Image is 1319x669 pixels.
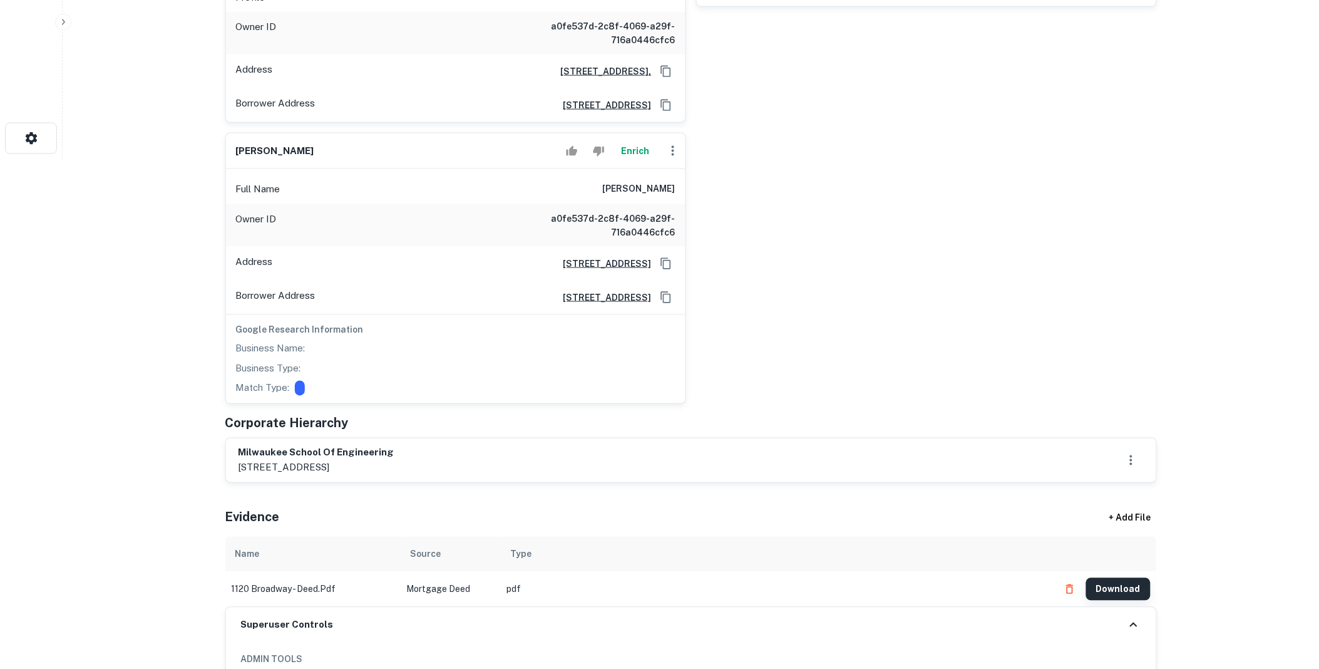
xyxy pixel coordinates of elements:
[501,537,1052,572] th: Type
[411,547,441,562] div: Source
[239,460,394,475] p: [STREET_ADDRESS]
[241,618,334,633] h6: Superuser Controls
[235,547,260,562] div: Name
[241,653,1141,666] h6: ADMIN TOOLS
[236,288,316,307] p: Borrower Address
[657,254,675,273] button: Copy Address
[239,446,394,460] h6: milwaukee school of engineering
[603,182,675,197] h6: [PERSON_NAME]
[236,323,675,336] h6: Google Research Information
[501,572,1052,607] td: pdf
[553,257,652,271] a: [STREET_ADDRESS]
[236,254,273,273] p: Address
[401,537,501,572] th: Source
[657,288,675,307] button: Copy Address
[615,138,655,163] button: Enrich
[657,96,675,115] button: Copy Address
[1086,578,1151,601] button: Download
[1059,579,1081,599] button: Delete file
[588,138,610,163] button: Reject
[525,212,675,239] h6: a0fe537d-2c8f-4069-a29f-716a0446cfc6
[561,138,583,163] button: Accept
[236,381,290,396] p: Match Type:
[236,96,316,115] p: Borrower Address
[401,572,501,607] td: Mortgage Deed
[225,414,349,433] h5: Corporate Hierarchy
[1087,507,1174,529] div: + Add File
[236,19,277,47] p: Owner ID
[525,19,675,47] h6: a0fe537d-2c8f-4069-a29f-716a0446cfc6
[1256,569,1319,629] iframe: Chat Widget
[236,144,314,158] h6: [PERSON_NAME]
[225,508,280,527] h5: Evidence
[236,212,277,239] p: Owner ID
[236,341,305,356] p: Business Name:
[511,547,532,562] div: Type
[553,98,652,112] a: [STREET_ADDRESS]
[225,537,1157,607] div: scrollable content
[225,572,401,607] td: 1120 broadway - deed.pdf
[657,62,675,81] button: Copy Address
[236,182,280,197] p: Full Name
[553,291,652,304] a: [STREET_ADDRESS]
[236,62,273,81] p: Address
[551,65,652,78] a: [STREET_ADDRESS],
[225,537,401,572] th: Name
[236,361,301,376] p: Business Type:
